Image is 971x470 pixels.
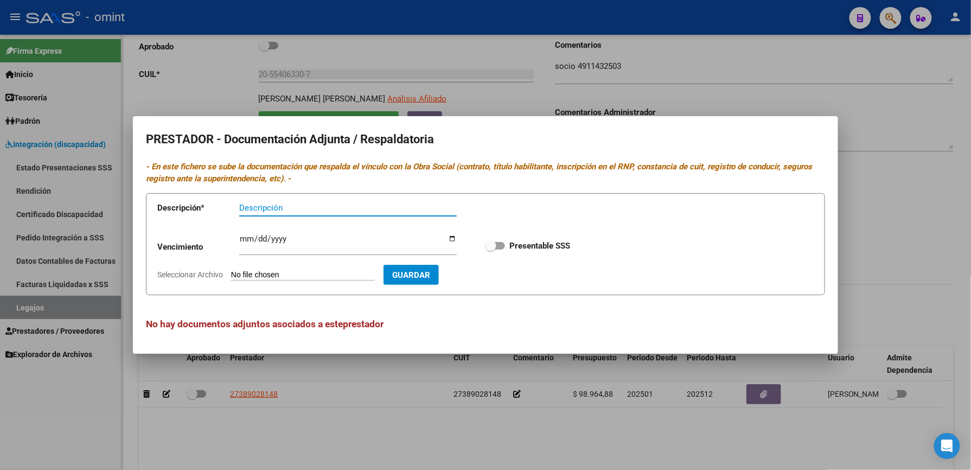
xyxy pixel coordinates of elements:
[157,270,223,279] span: Seleccionar Archivo
[509,241,570,251] strong: Presentable SSS
[146,317,825,331] h3: No hay documentos adjuntos asociados a este
[343,319,384,329] span: prestador
[934,433,960,459] div: Open Intercom Messenger
[392,270,430,280] span: Guardar
[146,129,825,150] h2: PRESTADOR - Documentación Adjunta / Respaldatoria
[384,265,439,285] button: Guardar
[157,202,239,214] p: Descripción
[146,162,813,184] i: - En este fichero se sube la documentación que respalda el vínculo con la Obra Social (contrato, ...
[157,241,239,253] p: Vencimiento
